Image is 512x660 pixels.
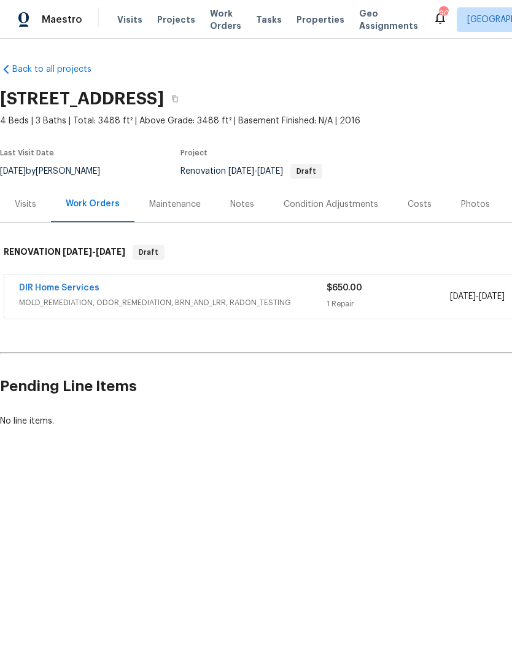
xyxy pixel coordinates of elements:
div: Work Orders [66,198,120,210]
div: Maintenance [149,198,201,211]
div: Costs [408,198,432,211]
span: Maestro [42,14,82,26]
span: Tasks [256,15,282,24]
span: [DATE] [450,292,476,301]
span: MOLD_REMEDIATION, ODOR_REMEDIATION, BRN_AND_LRR, RADON_TESTING [19,297,327,309]
span: - [63,247,125,256]
span: Geo Assignments [359,7,418,32]
span: Properties [297,14,344,26]
div: Photos [461,198,490,211]
span: [DATE] [63,247,92,256]
span: Projects [157,14,195,26]
button: Copy Address [164,88,186,110]
span: $650.00 [327,284,362,292]
span: Draft [292,168,321,175]
span: [DATE] [257,167,283,176]
span: Project [180,149,208,157]
span: Renovation [180,167,322,176]
div: 1 Repair [327,298,449,310]
span: [DATE] [228,167,254,176]
span: Draft [134,246,163,258]
span: [DATE] [479,292,505,301]
span: Visits [117,14,142,26]
div: 90 [439,7,448,20]
div: Notes [230,198,254,211]
h6: RENOVATION [4,245,125,260]
span: [DATE] [96,247,125,256]
a: DIR Home Services [19,284,99,292]
span: - [228,167,283,176]
span: Work Orders [210,7,241,32]
div: Visits [15,198,36,211]
div: Condition Adjustments [284,198,378,211]
span: - [450,290,505,303]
